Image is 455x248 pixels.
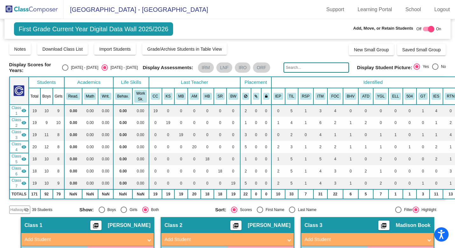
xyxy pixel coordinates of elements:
[98,141,113,153] td: 0.00
[343,141,358,153] td: 1
[176,93,186,100] button: MB
[430,88,443,105] th: IEP for Speech
[397,44,446,55] button: Saved Small Group
[201,153,213,165] td: 18
[343,105,358,117] td: 0
[90,221,101,230] button: Print Students Details
[12,153,21,165] span: Class 5
[188,117,201,129] td: 0
[240,77,271,88] th: Placement
[436,26,441,32] span: On
[313,129,327,141] td: 4
[400,4,426,15] a: School
[358,105,373,117] td: 0
[373,141,388,153] td: 1
[261,105,271,117] td: 0
[402,47,441,52] span: Saved Small Group
[132,165,149,177] td: 0.00
[149,129,162,141] td: 0
[188,153,201,165] td: 0
[430,153,443,165] td: 2
[174,117,188,129] td: 0
[251,165,262,177] td: 0
[304,236,423,243] mat-panel-title: Add Student
[416,26,422,32] span: Off
[327,105,343,117] td: 4
[162,141,175,153] td: 0
[430,141,443,153] td: 2
[261,129,271,141] td: 0
[298,105,313,117] td: 1
[430,105,443,117] td: 4
[82,117,98,129] td: 0.00
[251,153,262,165] td: 0
[9,62,57,73] span: Display Scores for Years:
[388,117,403,129] td: 0
[420,64,429,69] div: Yes
[132,153,149,165] td: 0.00
[10,129,29,141] td: Madison Book - No Class Name
[358,153,373,165] td: 0
[261,153,271,165] td: 0
[353,4,397,15] a: Learning Portal
[240,165,251,177] td: 2
[430,117,443,129] td: 1
[354,47,389,52] span: New Small Group
[327,153,343,165] td: 4
[403,129,417,141] td: 0
[373,117,388,129] td: 0
[203,93,212,100] button: HB
[113,129,132,141] td: 0.00
[329,93,341,100] button: FOC
[10,165,29,177] td: Shelby Rains - No Class Name
[113,105,132,117] td: 0.00
[240,129,251,141] td: 3
[201,129,213,141] td: 0
[64,153,82,165] td: 0.00
[343,117,358,129] td: 1
[98,165,113,177] td: 0.00
[300,93,311,100] button: RSP
[261,165,271,177] td: 0
[21,132,26,137] mat-icon: visibility
[358,117,373,129] td: 2
[149,105,162,117] td: 19
[190,93,199,100] button: AM
[216,93,225,100] button: SR
[285,153,298,165] td: 5
[216,62,232,73] mat-chip: LNF
[227,141,240,153] td: 0
[214,88,227,105] th: Shelby Rains
[271,88,285,105] th: Individualized Education Plan
[375,93,387,100] button: YGL
[113,77,149,88] th: Life Skills
[82,165,98,177] td: 0.00
[98,117,113,129] td: 0.00
[82,141,98,153] td: 0.00
[162,165,175,177] td: 0
[162,117,175,129] td: 19
[227,105,240,117] td: 0
[149,88,162,105] th: Caitlyn Cothern
[64,129,82,141] td: 0.00
[29,153,40,165] td: 18
[21,233,154,246] mat-expansion-panel-header: Add Student
[327,88,343,105] th: Difficulty Focusing
[162,105,175,117] td: 0
[235,62,250,73] mat-chip: IRO
[132,117,149,129] td: 0.00
[298,153,313,165] td: 1
[313,141,327,153] td: 2
[149,117,162,129] td: 0
[10,105,29,117] td: Caitlyn Cothern - No Class Name
[132,129,149,141] td: 0.00
[227,165,240,177] td: 0
[151,93,160,100] button: CC
[416,129,429,141] td: 1
[98,153,113,165] td: 0.00
[438,64,446,69] div: No
[358,129,373,141] td: 0
[414,63,446,72] mat-radio-group: Select an option
[68,65,98,70] div: [DATE] - [DATE]
[388,153,403,165] td: 0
